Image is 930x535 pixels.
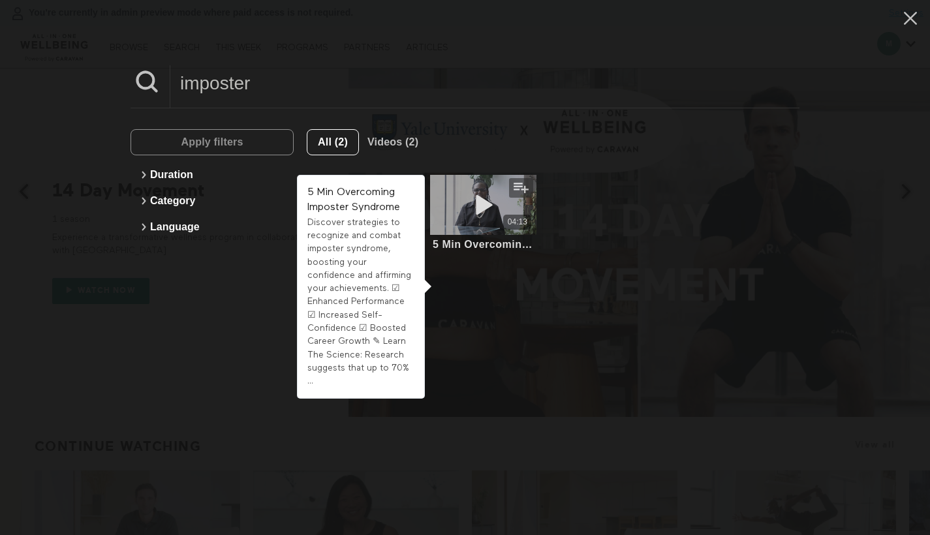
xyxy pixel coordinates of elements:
[433,238,534,251] div: 5 Min Overcoming Imposter Syndrome
[359,129,427,155] button: Videos (2)
[307,129,359,155] button: All (2)
[430,175,536,252] a: 5 Min Overcoming Imposter Syndrome04:135 Min Overcoming Imposter Syndrome
[509,178,533,198] button: Add to my list
[137,188,287,214] button: Category
[307,187,400,213] strong: 5 Min Overcoming Imposter Syndrome
[367,136,418,147] span: Videos (2)
[137,214,287,240] button: Language
[170,65,799,101] input: Search
[508,217,527,228] div: 04:13
[318,136,348,147] span: All (2)
[307,216,414,388] div: Discover strategies to recognize and combat imposter syndrome, boosting your confidence and affir...
[137,162,287,188] button: Duration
